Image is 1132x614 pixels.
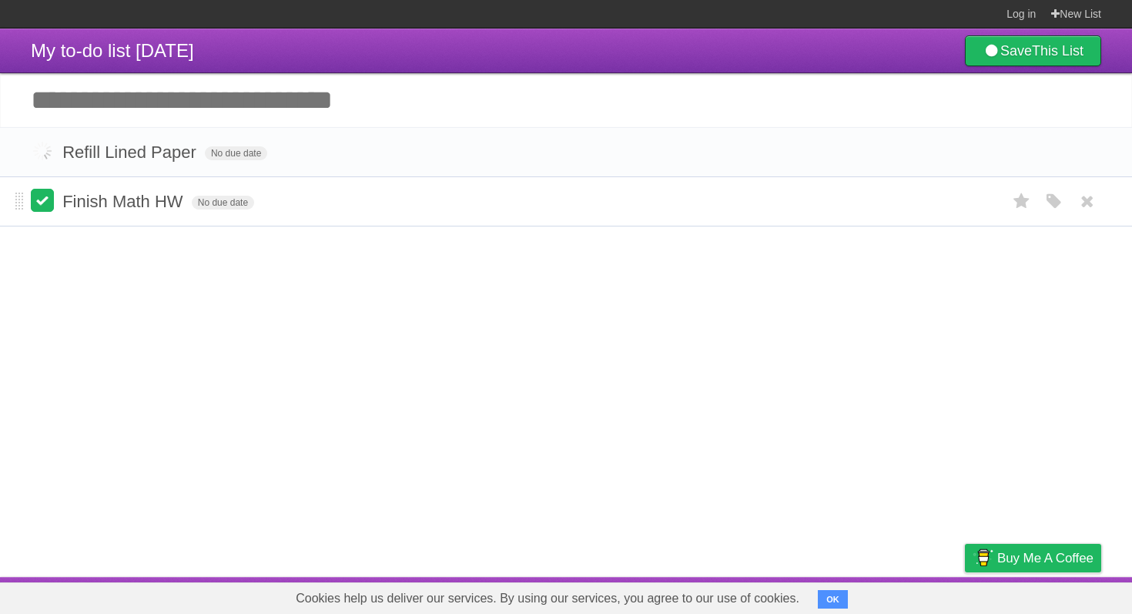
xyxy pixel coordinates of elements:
[31,139,54,163] label: Done
[760,581,792,610] a: About
[893,581,926,610] a: Terms
[205,146,267,160] span: No due date
[945,581,985,610] a: Privacy
[62,143,200,162] span: Refill Lined Paper
[1032,43,1083,59] b: This List
[997,545,1093,572] span: Buy me a coffee
[811,581,873,610] a: Developers
[31,189,54,212] label: Done
[280,583,815,614] span: Cookies help us deliver our services. By using our services, you agree to our use of cookies.
[62,192,186,211] span: Finish Math HW
[31,40,194,61] span: My to-do list [DATE]
[973,545,993,571] img: Buy me a coffee
[965,544,1101,572] a: Buy me a coffee
[965,35,1101,66] a: SaveThis List
[1004,581,1101,610] a: Suggest a feature
[192,196,254,210] span: No due date
[1007,189,1037,214] label: Star task
[818,590,848,609] button: OK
